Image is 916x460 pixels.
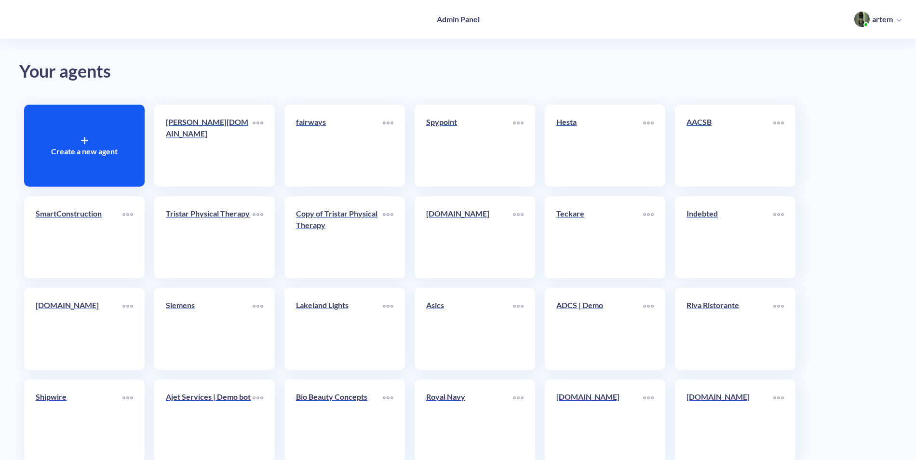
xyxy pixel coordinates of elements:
a: Indebted [687,208,773,267]
a: [DOMAIN_NAME] [36,299,122,358]
p: Teckare [556,208,643,219]
a: fairways [296,116,383,175]
p: Indebted [687,208,773,219]
a: Bio Beauty Concepts [296,391,383,450]
p: Royal Navy [426,391,513,403]
p: Hesta [556,116,643,128]
p: ADCS | Demo [556,299,643,311]
p: [DOMAIN_NAME] [687,391,773,403]
a: SmartConstruction [36,208,122,267]
p: artem [872,14,893,25]
p: Lakeland Lights [296,299,383,311]
p: Asics [426,299,513,311]
p: Shipwire [36,391,122,403]
img: user photo [854,12,870,27]
a: [DOMAIN_NAME] [687,391,773,450]
a: Ajet Services | Demo bot [166,391,253,450]
p: Spypoint [426,116,513,128]
a: [DOMAIN_NAME] [426,208,513,267]
p: Tristar Physical Therapy [166,208,253,219]
a: ADCS | Demo [556,299,643,358]
p: Bio Beauty Concepts [296,391,383,403]
p: [DOMAIN_NAME] [36,299,122,311]
p: [DOMAIN_NAME] [426,208,513,219]
p: Riva Ristorante [687,299,773,311]
p: fairways [296,116,383,128]
button: user photoartem [849,11,906,28]
a: Siemens [166,299,253,358]
p: Create a new agent [51,146,118,157]
p: AACSB [687,116,773,128]
h4: Admin Panel [437,14,480,24]
a: [PERSON_NAME][DOMAIN_NAME] [166,116,253,175]
p: SmartConstruction [36,208,122,219]
a: Teckare [556,208,643,267]
a: Lakeland Lights [296,299,383,358]
a: Spypoint [426,116,513,175]
a: Copy of Tristar Physical Therapy [296,208,383,267]
a: Asics [426,299,513,358]
a: Shipwire [36,391,122,450]
p: [DOMAIN_NAME] [556,391,643,403]
p: Siemens [166,299,253,311]
a: Riva Ristorante [687,299,773,358]
a: Royal Navy [426,391,513,450]
p: [PERSON_NAME][DOMAIN_NAME] [166,116,253,139]
a: Tristar Physical Therapy [166,208,253,267]
div: Your agents [19,58,897,85]
a: Hesta [556,116,643,175]
p: Copy of Tristar Physical Therapy [296,208,383,231]
a: AACSB [687,116,773,175]
a: [DOMAIN_NAME] [556,391,643,450]
p: Ajet Services | Demo bot [166,391,253,403]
